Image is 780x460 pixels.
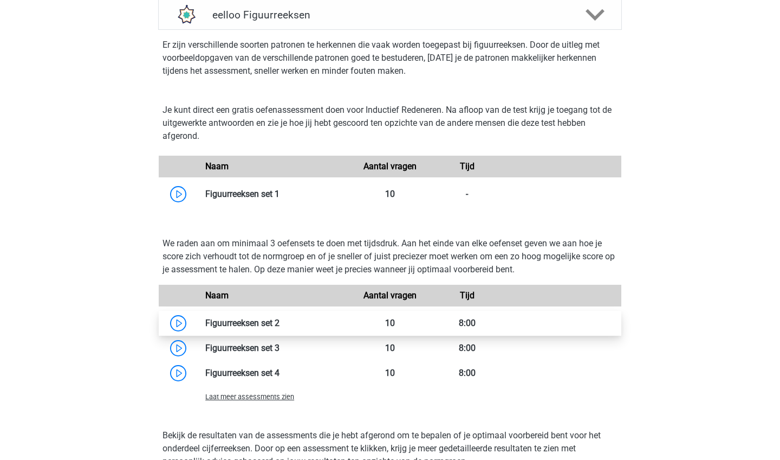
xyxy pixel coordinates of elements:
div: Figuurreeksen set 4 [197,367,352,380]
div: Aantal vragen [352,160,428,173]
p: We raden aan om minimaal 3 oefensets te doen met tijdsdruk. Aan het einde van elke oefenset geven... [162,237,617,276]
div: Aantal vragen [352,289,428,302]
p: Er zijn verschillende soorten patronen te herkennen die vaak worden toegepast bij figuurreeksen. ... [162,39,617,78]
div: Figuurreeksen set 1 [197,188,352,201]
div: Figuurreeksen set 2 [197,317,352,330]
div: Naam [197,160,352,173]
div: Tijd [428,289,505,302]
div: Tijd [428,160,505,173]
div: Figuurreeksen set 3 [197,342,352,355]
img: figuurreeksen [172,1,200,29]
h4: eelloo Figuurreeksen [212,9,567,21]
p: Je kunt direct een gratis oefenassessment doen voor Inductief Redeneren. Na afloop van de test kr... [162,104,617,143]
div: Naam [197,289,352,302]
span: Laat meer assessments zien [205,393,294,401]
